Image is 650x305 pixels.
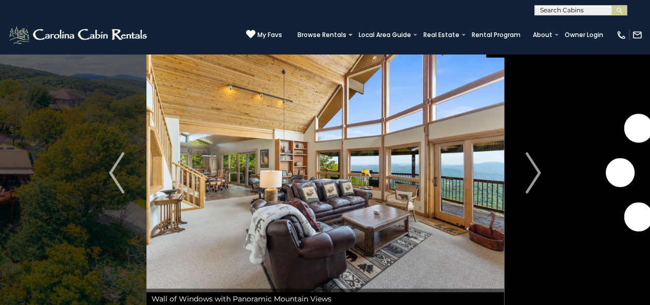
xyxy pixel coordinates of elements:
[246,29,282,40] a: My Favs
[560,28,608,42] a: Owner Login
[418,28,465,42] a: Real Estate
[526,152,541,193] img: arrow
[528,28,558,42] a: About
[257,30,282,40] span: My Favs
[292,28,351,42] a: Browse Rentals
[467,28,526,42] a: Rental Program
[616,30,626,40] img: phone-regular-white.png
[354,28,416,42] a: Local Area Guide
[632,30,642,40] img: mail-regular-white.png
[8,25,150,45] img: White-1-2.png
[109,152,124,193] img: arrow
